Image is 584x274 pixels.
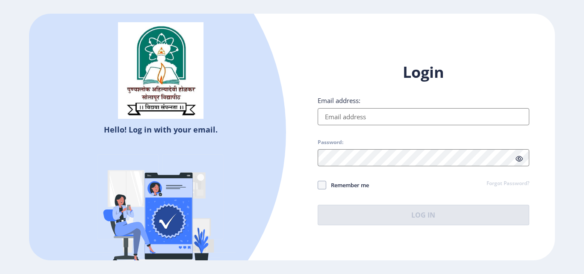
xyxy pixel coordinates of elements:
a: Forgot Password? [487,180,529,188]
span: Remember me [326,180,369,190]
label: Email address: [318,96,360,105]
label: Password: [318,139,343,146]
input: Email address [318,108,529,125]
img: sulogo.png [118,22,204,119]
button: Log In [318,205,529,225]
h1: Login [318,62,529,82]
